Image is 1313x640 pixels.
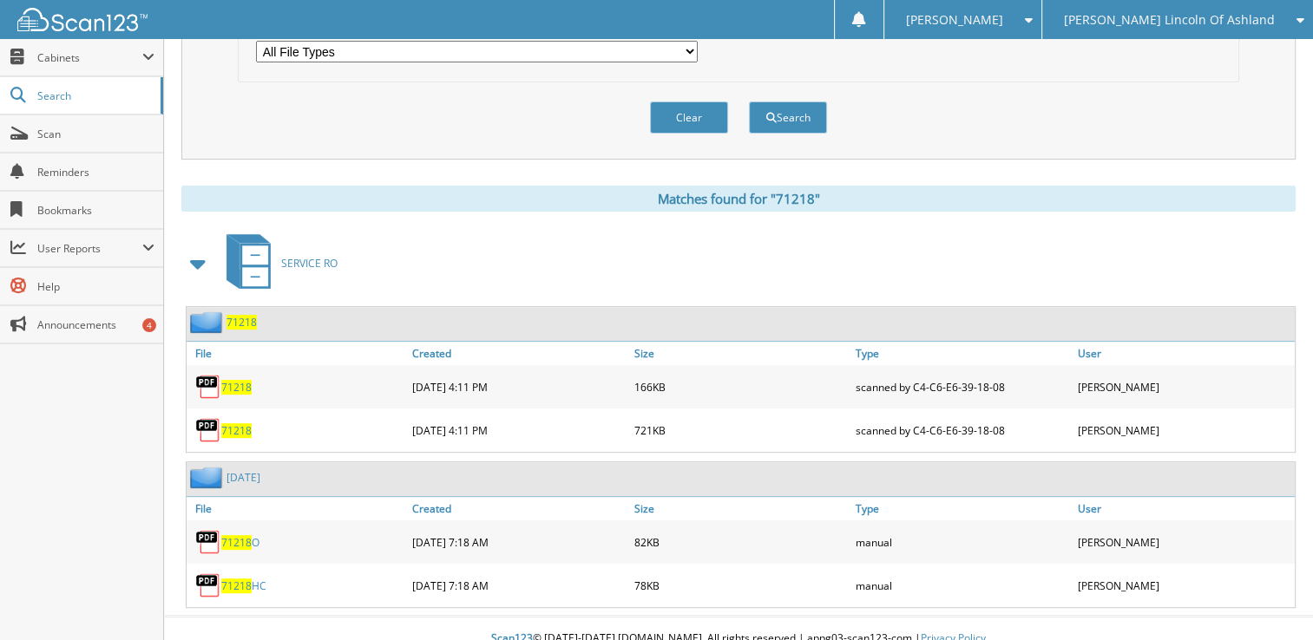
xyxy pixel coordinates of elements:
[408,342,629,365] a: Created
[1226,557,1313,640] iframe: Chat Widget
[630,413,851,447] div: 721KB
[221,535,259,550] a: 71218O
[226,470,260,485] a: [DATE]
[1073,568,1295,603] div: [PERSON_NAME]
[1064,15,1275,25] span: [PERSON_NAME] Lincoln Of Ashland
[37,127,154,141] span: Scan
[195,572,221,598] img: PDF.png
[851,413,1073,447] div: scanned by C4-C6-E6-39-18-08
[190,467,226,488] img: folder2.png
[221,578,252,593] span: 71218
[851,342,1073,365] a: Type
[650,101,728,134] button: Clear
[851,568,1073,603] div: manual
[408,568,629,603] div: [DATE] 7:18 AM
[17,8,148,31] img: scan123-logo-white.svg
[195,417,221,443] img: PDF.png
[37,241,142,256] span: User Reports
[408,413,629,447] div: [DATE] 4:11 PM
[1073,342,1295,365] a: User
[1073,497,1295,520] a: User
[408,369,629,404] div: [DATE] 4:11 PM
[37,317,154,332] span: Announcements
[1073,525,1295,559] div: [PERSON_NAME]
[195,529,221,555] img: PDF.png
[190,311,226,333] img: folder2.png
[221,380,252,395] a: 71218
[226,315,257,330] a: 71218
[142,318,156,332] div: 4
[630,369,851,404] div: 166KB
[408,497,629,520] a: Created
[221,535,252,550] span: 71218
[851,525,1073,559] div: manual
[216,229,338,297] a: SERVICE RO
[630,568,851,603] div: 78KB
[181,186,1296,212] div: Matches found for "71218"
[630,342,851,365] a: Size
[851,369,1073,404] div: scanned by C4-C6-E6-39-18-08
[221,423,252,438] a: 71218
[851,497,1073,520] a: Type
[195,374,221,400] img: PDF.png
[1073,413,1295,447] div: [PERSON_NAME]
[187,497,408,520] a: File
[37,165,154,180] span: Reminders
[37,88,152,103] span: Search
[187,342,408,365] a: File
[37,50,142,65] span: Cabinets
[408,525,629,559] div: [DATE] 7:18 AM
[1073,369,1295,404] div: [PERSON_NAME]
[281,256,338,271] span: SERVICE RO
[906,15,1003,25] span: [PERSON_NAME]
[630,497,851,520] a: Size
[37,203,154,218] span: Bookmarks
[630,525,851,559] div: 82KB
[37,279,154,294] span: Help
[749,101,827,134] button: Search
[221,578,266,593] a: 71218HC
